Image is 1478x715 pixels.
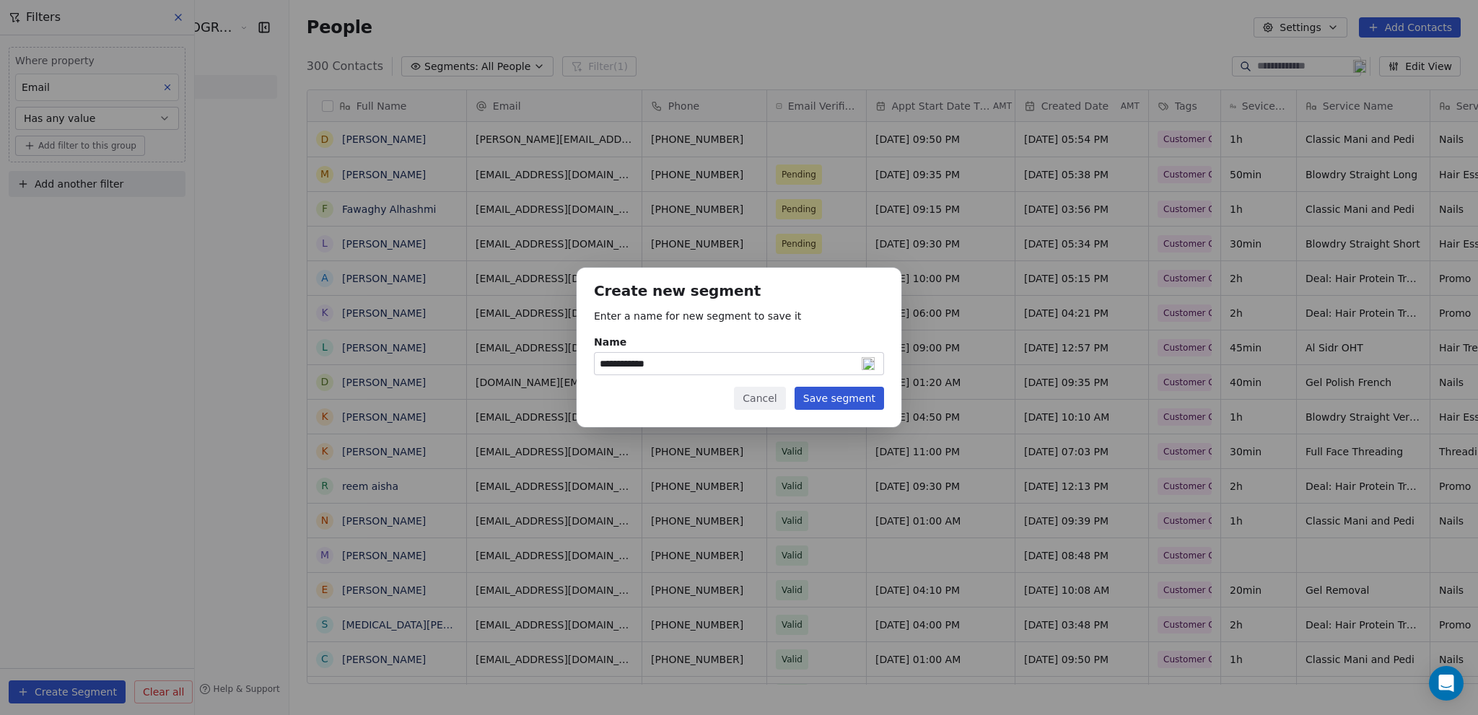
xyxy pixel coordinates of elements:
[862,357,875,370] img: 19.png
[595,353,883,374] input: Name
[594,309,884,323] p: Enter a name for new segment to save it
[734,387,785,410] button: Cancel
[594,335,884,349] div: Name
[594,285,884,300] h1: Create new segment
[795,387,884,410] button: Save segment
